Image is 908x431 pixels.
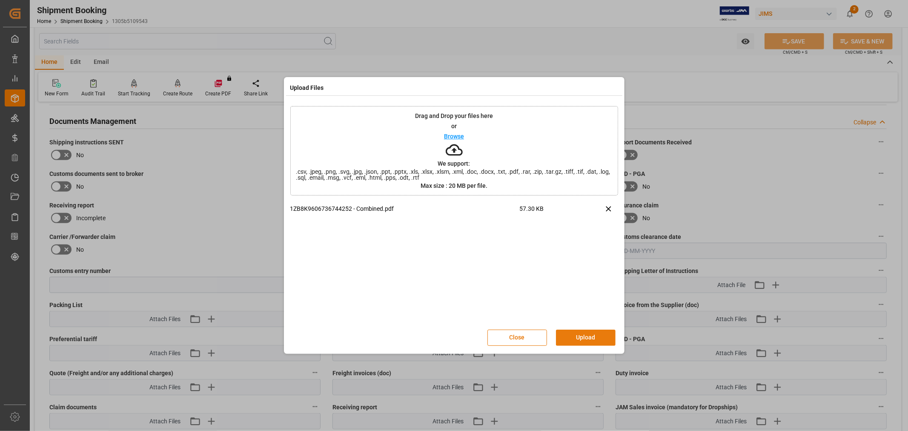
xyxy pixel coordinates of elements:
span: 57.30 KB [520,204,578,219]
p: Browse [444,133,464,139]
button: Close [487,330,547,346]
p: Max size : 20 MB per file. [421,183,487,189]
p: Drag and Drop your files here [415,113,493,119]
p: 1ZB8K9606736744252 - Combined.pdf [290,204,520,213]
h4: Upload Files [290,83,324,92]
span: .csv, .jpeg, .png, .svg, .jpg, .json, .ppt, .pptx, .xls, .xlsx, .xlsm, .xml, .doc, .docx, .txt, .... [291,169,618,181]
p: We support: [438,161,470,167]
button: Upload [556,330,616,346]
p: or [451,123,457,129]
div: Drag and Drop your files hereorBrowseWe support:.csv, .jpeg, .png, .svg, .jpg, .json, .ppt, .pptx... [290,106,618,195]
